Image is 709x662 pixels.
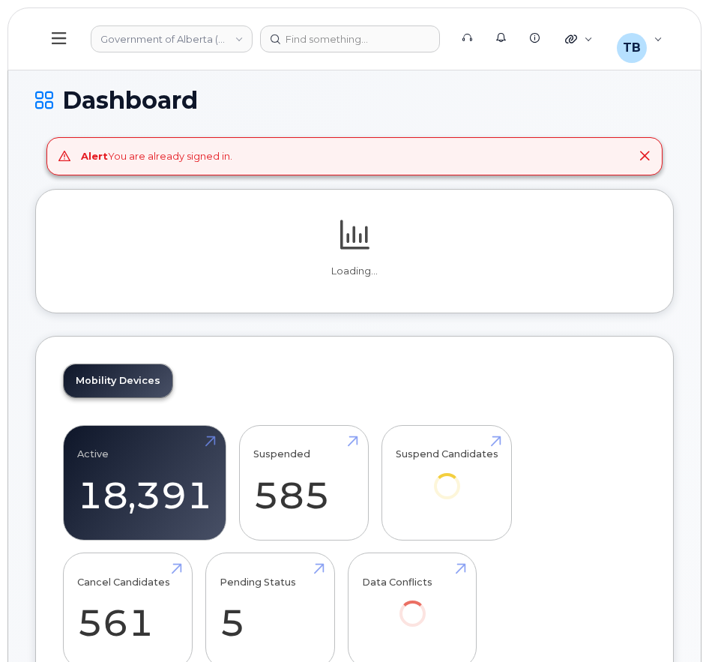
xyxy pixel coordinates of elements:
[81,149,232,163] div: You are already signed in.
[362,562,463,648] a: Data Conflicts
[63,265,646,278] p: Loading...
[77,433,212,532] a: Active 18,391
[35,87,674,113] h1: Dashboard
[220,562,321,661] a: Pending Status 5
[81,150,108,162] strong: Alert
[64,364,172,397] a: Mobility Devices
[396,433,498,520] a: Suspend Candidates
[253,433,354,532] a: Suspended 585
[77,562,178,661] a: Cancel Candidates 561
